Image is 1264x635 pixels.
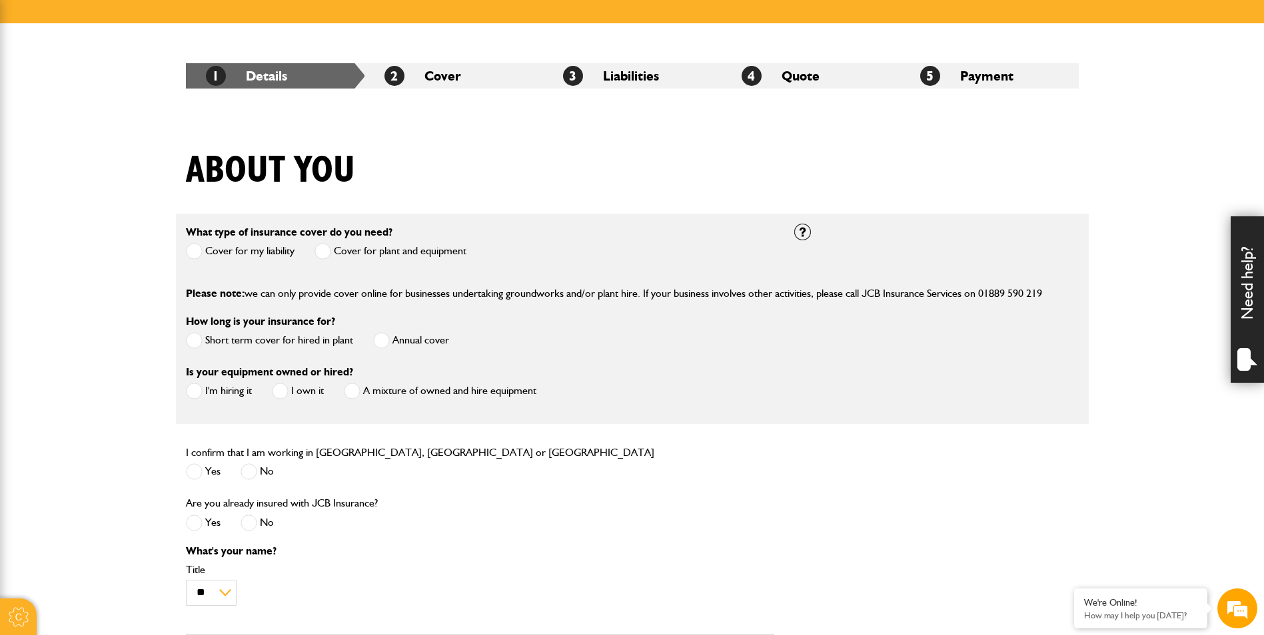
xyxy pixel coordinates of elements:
label: Title [186,564,774,575]
span: Please note: [186,287,245,300]
p: How may I help you today? [1084,610,1197,620]
span: 5 [920,66,940,86]
div: We're Online! [1084,597,1197,608]
li: Liabilities [543,63,722,89]
label: A mixture of owned and hire equipment [344,383,536,399]
label: Short term cover for hired in plant [186,332,353,349]
label: I confirm that I am working in [GEOGRAPHIC_DATA], [GEOGRAPHIC_DATA] or [GEOGRAPHIC_DATA] [186,447,654,458]
p: we can only provide cover online for businesses undertaking groundworks and/or plant hire. If you... [186,285,1079,302]
p: What's your name? [186,546,774,556]
span: 4 [742,66,762,86]
label: Yes [186,515,221,531]
div: Need help? [1231,216,1264,383]
label: I own it [272,383,324,399]
label: Are you already insured with JCB Insurance? [186,498,378,509]
input: Enter your phone number [17,202,243,231]
textarea: Type your message and hit 'Enter' [17,241,243,399]
h1: About you [186,148,355,193]
li: Payment [900,63,1079,89]
label: How long is your insurance for? [186,316,335,327]
li: Cover [364,63,543,89]
label: Annual cover [373,332,449,349]
label: What type of insurance cover do you need? [186,227,392,238]
input: Enter your email address [17,162,243,192]
em: Start Chat [181,410,242,428]
span: 1 [206,66,226,86]
label: Cover for plant and equipment [315,243,466,260]
label: Is your equipment owned or hired? [186,367,353,377]
span: 2 [384,66,404,86]
li: Details [186,63,364,89]
div: Minimize live chat window [219,7,251,39]
label: Yes [186,463,221,480]
label: No [241,515,274,531]
span: 3 [563,66,583,86]
label: I'm hiring it [186,383,252,399]
input: Enter your last name [17,123,243,152]
label: Cover for my liability [186,243,295,260]
img: d_20077148190_company_1631870298795_20077148190 [23,74,56,93]
div: Chat with us now [69,75,224,92]
li: Quote [722,63,900,89]
label: No [241,463,274,480]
